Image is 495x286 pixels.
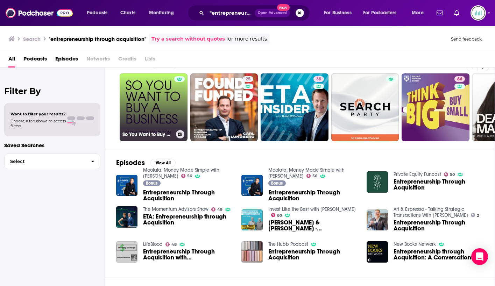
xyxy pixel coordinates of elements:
a: Entrepreneurship Through Acquisition with Walker Deibel [143,249,233,260]
h2: Episodes [116,158,145,167]
a: 64 [454,76,465,82]
a: Moolala: Money Made Simple with Bruce Sellery [143,167,219,179]
span: Networks [86,53,110,67]
a: ETA: Entrepreneurship through Acquisition [143,214,233,226]
a: The Momentum Advisors Show [143,206,208,212]
a: Entrepreneurship Through Acquisition [394,179,483,191]
span: Bonus [271,181,283,185]
span: 56 [187,174,192,178]
span: For Business [324,8,352,18]
a: Show notifications dropdown [451,7,462,19]
a: Entrepreneurship Through Acquisition [394,220,483,231]
span: 2 [477,214,479,217]
img: Podchaser - Follow, Share and Rate Podcasts [6,6,73,20]
div: Open Intercom Messenger [471,248,488,265]
span: for more results [226,35,267,43]
span: 56 [312,174,317,178]
a: EpisodesView All [116,158,176,167]
a: Show notifications dropdown [434,7,446,19]
a: All [8,53,15,67]
button: Open AdvancedNew [255,9,290,17]
a: So You Want to Buy a Business [120,73,188,141]
span: New [277,4,290,11]
a: Private Equity Funcast [394,171,441,177]
button: Send feedback [449,36,484,42]
a: 50 [444,172,455,177]
a: 25 [243,76,253,82]
button: open menu [407,7,432,19]
a: 38 [261,73,328,141]
img: Royce Yudkoff & Rick Ruback - Entrepreneurship Through Acquisition - [Invest Like the Best, EP.423] [241,209,263,231]
a: 80 [271,213,282,217]
div: Search podcasts, credits, & more... [194,5,317,21]
img: Entrepreneurship through Acquisition: A Conversation with Jack Lancaster [367,241,388,263]
input: Search podcasts, credits, & more... [207,7,255,19]
img: Entrepreneurship Through Acquisition [367,209,388,231]
span: Choose a tab above to access filters. [10,119,66,128]
button: open menu [82,7,116,19]
span: [PERSON_NAME] & [PERSON_NAME] - Entrepreneurship Through Acquisition - [Invest Like the Best, EP.... [268,220,358,231]
button: View All [150,159,176,167]
img: Entrepreneurship Through Acquisition with Walker Deibel [116,241,137,263]
a: Entrepreneurship Through Acquisition [268,190,358,201]
button: open menu [319,7,360,19]
a: Episodes [55,53,78,67]
span: 38 [316,76,321,83]
span: 48 [171,243,177,246]
a: LifeBlood [143,241,163,247]
img: Entrepreneurship Through Acquisition [241,175,263,196]
h2: Filter By [4,86,100,96]
span: Bonus [146,181,157,185]
a: 49 [211,207,223,212]
p: Saved Searches [4,142,100,149]
a: Moolala: Money Made Simple with Bruce Sellery [268,167,345,179]
span: Open Advanced [258,11,287,15]
img: ETA: Entrepreneurship through Acquisition [116,206,137,228]
img: Entrepreneurship Through Acquisition [367,171,388,193]
span: Entrepreneurship through Acquisition: A Conversation with [PERSON_NAME] [394,249,483,260]
a: Charts [116,7,140,19]
button: Show profile menu [471,5,486,21]
span: Podcasts [87,8,107,18]
img: Entrepreneurship Through Acquisition [241,241,263,263]
a: 64 [402,73,469,141]
h3: So You Want to Buy a Business [122,131,173,137]
span: Lists [145,53,155,67]
img: Entrepreneurship Through Acquisition [116,175,137,196]
span: 25 [246,76,250,83]
span: Logged in as podglomerate [471,5,486,21]
a: Entrepreneurship Through Acquisition [268,249,358,260]
span: More [412,8,424,18]
a: 56 [181,174,192,178]
span: Select [5,159,85,164]
a: Podcasts [23,53,47,67]
a: New Books Network [394,241,436,247]
span: Entrepreneurship Through Acquisition with [PERSON_NAME] [143,249,233,260]
span: 50 [450,173,455,176]
span: 64 [457,76,462,83]
a: 38 [313,76,324,82]
a: Art & Espresso - Talking Strategic Transactions With Greg Beck [394,206,468,218]
a: Invest Like the Best with Patrick O'Shaughnessy [268,206,356,212]
h3: "entrepreneurship through acquisition" [49,36,146,42]
a: The Hubb Podcast [268,241,308,247]
a: Entrepreneurship Through Acquisition [143,190,233,201]
button: open menu [144,7,183,19]
a: 2 [471,213,479,217]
